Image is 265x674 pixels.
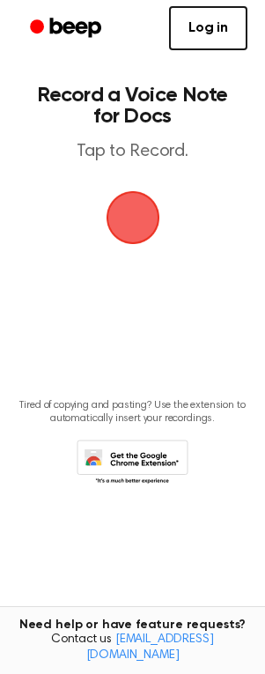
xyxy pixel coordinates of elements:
[32,141,233,163] p: Tap to Record.
[14,399,251,426] p: Tired of copying and pasting? Use the extension to automatically insert your recordings.
[107,191,159,244] button: Beep Logo
[169,6,247,50] a: Log in
[18,11,117,46] a: Beep
[86,633,214,662] a: [EMAIL_ADDRESS][DOMAIN_NAME]
[11,633,254,663] span: Contact us
[32,85,233,127] h1: Record a Voice Note for Docs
